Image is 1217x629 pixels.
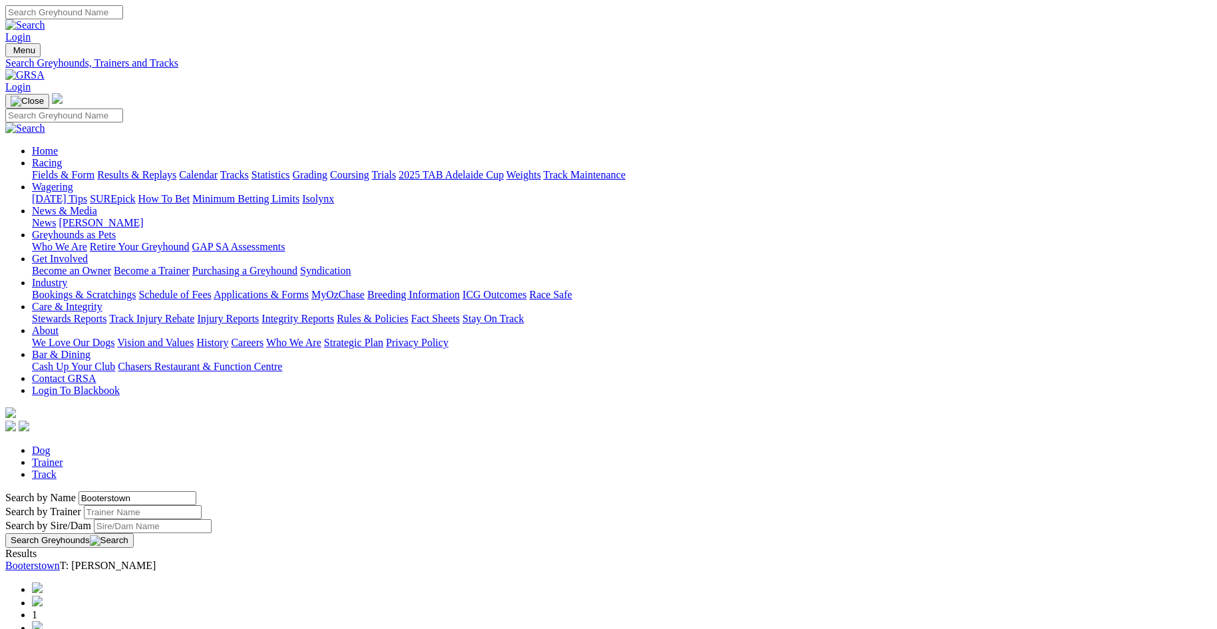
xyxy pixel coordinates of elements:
[324,337,383,348] a: Strategic Plan
[32,277,67,288] a: Industry
[462,313,524,324] a: Stay On Track
[231,337,263,348] a: Careers
[32,253,88,264] a: Get Involved
[32,301,102,312] a: Care & Integrity
[5,94,49,108] button: Toggle navigation
[5,19,45,31] img: Search
[32,349,90,360] a: Bar & Dining
[109,313,194,324] a: Track Injury Rebate
[529,289,572,300] a: Race Safe
[5,31,31,43] a: Login
[399,169,504,180] a: 2025 TAB Adelaide Cup
[196,337,228,348] a: History
[32,181,73,192] a: Wagering
[462,289,526,300] a: ICG Outcomes
[138,289,211,300] a: Schedule of Fees
[266,337,321,348] a: Who We Are
[32,361,1212,373] div: Bar & Dining
[330,169,369,180] a: Coursing
[32,169,94,180] a: Fields & Form
[32,609,37,620] span: 1
[117,337,194,348] a: Vision and Values
[59,217,143,228] a: [PERSON_NAME]
[32,373,96,384] a: Contact GRSA
[32,313,106,324] a: Stewards Reports
[52,93,63,104] img: logo-grsa-white.png
[32,445,51,456] a: Dog
[32,457,63,468] a: Trainer
[32,289,136,300] a: Bookings & Scratchings
[32,205,97,216] a: News & Media
[32,265,1212,277] div: Get Involved
[32,193,87,204] a: [DATE] Tips
[5,108,123,122] input: Search
[220,169,249,180] a: Tracks
[5,560,60,571] a: Booterstown
[32,385,120,396] a: Login To Blackbook
[5,57,1212,69] a: Search Greyhounds, Trainers and Tracks
[32,337,114,348] a: We Love Our Dogs
[5,533,134,548] button: Search Greyhounds
[5,421,16,431] img: facebook.svg
[5,506,81,517] label: Search by Trainer
[32,361,115,372] a: Cash Up Your Club
[5,548,1212,560] div: Results
[32,325,59,336] a: About
[5,407,16,418] img: logo-grsa-white.png
[192,193,299,204] a: Minimum Betting Limits
[32,289,1212,301] div: Industry
[252,169,290,180] a: Statistics
[32,217,1212,229] div: News & Media
[32,145,58,156] a: Home
[90,241,190,252] a: Retire Your Greyhound
[90,193,135,204] a: SUREpick
[138,193,190,204] a: How To Bet
[32,582,43,593] img: chevrons-left-pager-blue.svg
[192,265,297,276] a: Purchasing a Greyhound
[5,520,91,531] label: Search by Sire/Dam
[261,313,334,324] a: Integrity Reports
[544,169,625,180] a: Track Maintenance
[506,169,541,180] a: Weights
[19,421,29,431] img: twitter.svg
[5,81,31,93] a: Login
[32,337,1212,349] div: About
[32,193,1212,205] div: Wagering
[32,157,62,168] a: Racing
[32,169,1212,181] div: Racing
[337,313,409,324] a: Rules & Policies
[371,169,396,180] a: Trials
[293,169,327,180] a: Grading
[11,96,44,106] img: Close
[32,217,56,228] a: News
[32,313,1212,325] div: Care & Integrity
[179,169,218,180] a: Calendar
[5,43,41,57] button: Toggle navigation
[214,289,309,300] a: Applications & Forms
[90,535,128,546] img: Search
[5,492,76,503] label: Search by Name
[367,289,460,300] a: Breeding Information
[97,169,176,180] a: Results & Replays
[300,265,351,276] a: Syndication
[32,241,1212,253] div: Greyhounds as Pets
[411,313,460,324] a: Fact Sheets
[32,469,57,480] a: Track
[5,122,45,134] img: Search
[5,560,1212,572] div: T: [PERSON_NAME]
[114,265,190,276] a: Become a Trainer
[84,505,202,519] input: Search by Trainer name
[302,193,334,204] a: Isolynx
[13,45,35,55] span: Menu
[311,289,365,300] a: MyOzChase
[5,69,45,81] img: GRSA
[386,337,448,348] a: Privacy Policy
[32,241,87,252] a: Who We Are
[32,596,43,606] img: chevron-left-pager-blue.svg
[118,361,282,372] a: Chasers Restaurant & Function Centre
[32,229,116,240] a: Greyhounds as Pets
[32,265,111,276] a: Become an Owner
[5,5,123,19] input: Search
[79,491,196,505] input: Search by Greyhound name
